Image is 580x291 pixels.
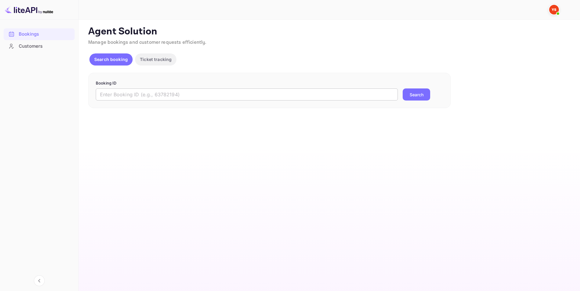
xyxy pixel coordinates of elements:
[34,275,45,286] button: Collapse navigation
[88,39,207,46] span: Manage bookings and customer requests efficiently.
[4,40,75,52] a: Customers
[5,5,53,14] img: LiteAPI logo
[88,26,569,38] p: Agent Solution
[19,43,72,50] div: Customers
[94,56,128,62] p: Search booking
[96,88,398,101] input: Enter Booking ID (e.g., 63782194)
[4,28,75,40] a: Bookings
[403,88,430,101] button: Search
[96,80,443,86] p: Booking ID
[19,31,72,38] div: Bookings
[140,56,172,62] p: Ticket tracking
[549,5,559,14] img: Yandex Support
